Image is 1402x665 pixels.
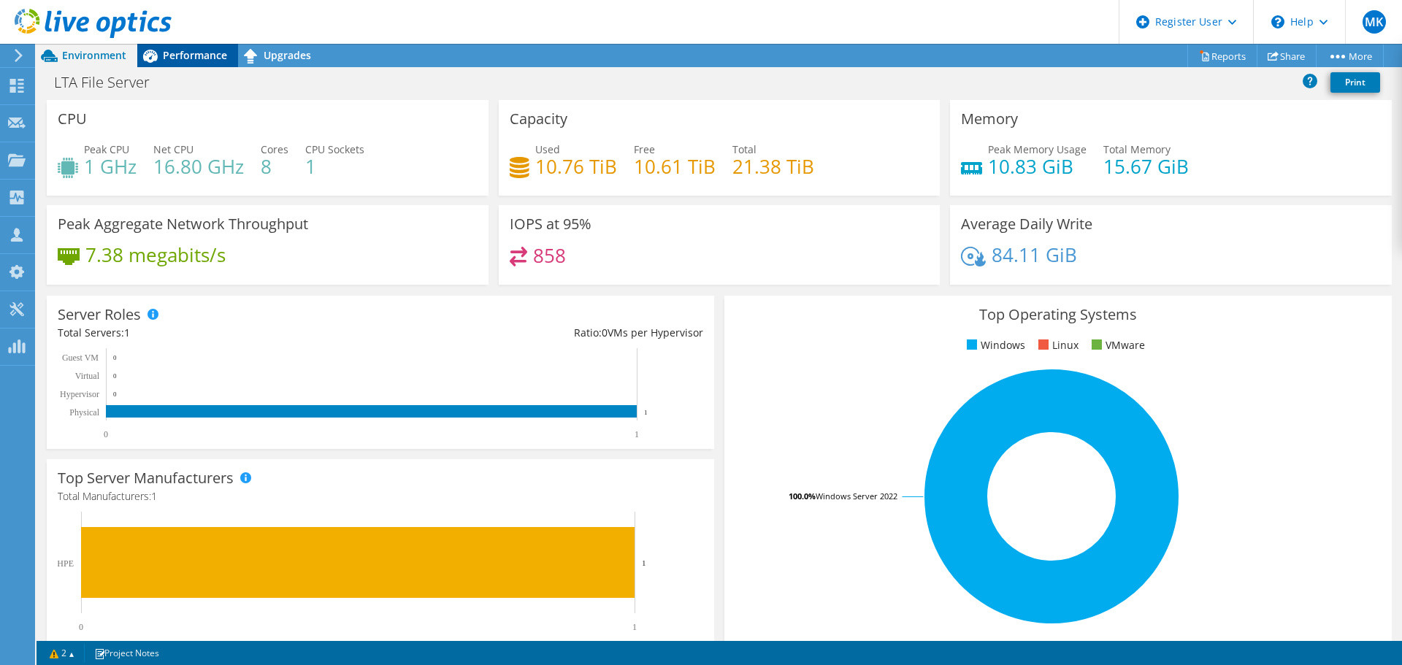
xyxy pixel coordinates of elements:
span: Upgrades [264,48,311,62]
text: 0 [113,372,117,380]
h3: Memory [961,111,1018,127]
span: CPU Sockets [305,142,364,156]
li: VMware [1088,337,1145,353]
h4: 16.80 GHz [153,158,244,174]
a: Print [1330,72,1380,93]
h4: 15.67 GiB [1103,158,1189,174]
text: 1 [632,622,637,632]
span: Environment [62,48,126,62]
span: Total Memory [1103,142,1171,156]
span: Used [535,142,560,156]
h3: Average Daily Write [961,216,1092,232]
span: MK [1363,10,1386,34]
h4: Total Manufacturers: [58,488,703,504]
text: HPE [57,558,74,569]
h4: 1 GHz [84,158,137,174]
a: More [1316,45,1384,67]
span: 0 [602,326,608,339]
span: Net CPU [153,142,194,156]
h3: Server Roles [58,307,141,323]
a: Reports [1187,45,1257,67]
text: 0 [113,354,117,361]
text: 1 [644,409,648,416]
h4: 8 [261,158,288,174]
a: 2 [39,644,85,662]
span: Performance [163,48,227,62]
h1: LTA File Server [47,74,172,91]
svg: \n [1271,15,1284,28]
h4: 21.38 TiB [732,158,814,174]
text: 1 [642,558,646,567]
h4: 858 [533,247,566,264]
span: Peak CPU [84,142,129,156]
h3: Top Server Manufacturers [58,470,234,486]
a: Share [1257,45,1317,67]
span: Total [732,142,756,156]
text: 0 [104,429,108,439]
h3: Capacity [510,111,567,127]
tspan: Windows Server 2022 [816,491,897,501]
h3: Peak Aggregate Network Throughput [58,216,308,232]
h4: 1 [305,158,364,174]
text: Hypervisor [60,389,99,399]
h4: 10.83 GiB [988,158,1087,174]
h3: IOPS at 95% [510,216,591,232]
a: Project Notes [84,644,169,662]
h4: 10.76 TiB [535,158,617,174]
span: Free [634,142,655,156]
text: 0 [79,622,83,632]
h3: CPU [58,111,87,127]
div: Ratio: VMs per Hypervisor [380,325,703,341]
h4: 7.38 megabits/s [85,247,226,263]
li: Windows [963,337,1025,353]
text: 0 [113,391,117,398]
text: Physical [69,407,99,418]
div: Total Servers: [58,325,380,341]
text: Guest VM [62,353,99,363]
h3: Top Operating Systems [735,307,1381,323]
tspan: 100.0% [789,491,816,501]
h4: 10.61 TiB [634,158,716,174]
span: 1 [151,489,157,503]
li: Linux [1035,337,1079,353]
span: 1 [124,326,130,339]
span: Peak Memory Usage [988,142,1087,156]
h4: 84.11 GiB [992,247,1077,263]
text: 1 [635,429,639,439]
span: Cores [261,142,288,156]
text: Virtual [75,371,100,381]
